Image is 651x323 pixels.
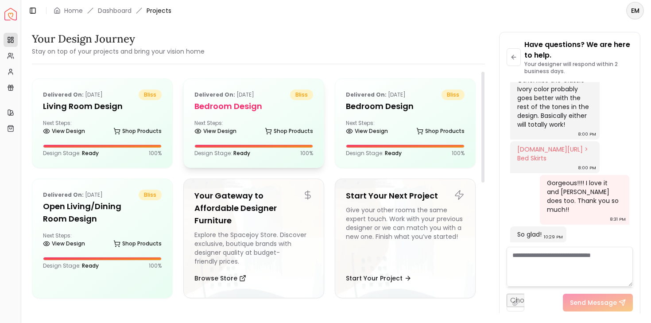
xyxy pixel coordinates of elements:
a: Dashboard [98,6,132,15]
div: Next Steps: [43,120,162,137]
div: Give your other rooms the same expert touch. Work with your previous designer or we can match you... [346,206,465,266]
p: [DATE] [346,90,406,100]
span: bliss [290,90,313,100]
button: EM [626,2,644,19]
p: Have questions? We are here to help. [524,39,633,61]
p: Design Stage: [43,262,99,269]
p: Design Stage: [194,150,250,157]
p: [DATE] [43,90,103,100]
div: 10:29 PM [544,233,563,241]
h5: Living Room design [43,100,162,113]
div: Next Steps: [346,120,465,137]
p: 100 % [300,150,313,157]
h5: Start Your Next Project [346,190,465,202]
h5: Bedroom Design [346,100,465,113]
a: Shop Products [113,125,162,137]
span: Ready [233,149,250,157]
span: bliss [442,90,465,100]
a: View Design [346,125,388,137]
p: 100 % [452,150,465,157]
b: Delivered on: [43,191,84,198]
a: Shop Products [416,125,465,137]
div: 8:31 PM [610,215,626,224]
span: EM [627,3,643,19]
h5: Open Living/Dining Room Design [43,200,162,225]
h5: Bedroom design [194,100,313,113]
div: 8:00 PM [578,163,596,172]
p: 100 % [149,262,162,269]
p: [DATE] [43,190,103,200]
h5: Your Gateway to Affordable Designer Furniture [194,190,313,227]
p: Your designer will respond within 2 business days. [524,61,633,75]
a: View Design [194,125,236,137]
div: Next Steps: [43,232,162,250]
a: View Design [43,237,85,250]
a: [DOMAIN_NAME][URL] > Bed Skirts [517,145,590,163]
div: So glad! [517,230,542,239]
span: Ready [82,262,99,269]
div: Next Steps: [194,120,313,137]
a: Home [64,6,83,15]
a: Spacejoy [4,8,17,20]
b: Delivered on: [194,91,235,98]
span: Projects [147,6,171,15]
nav: breadcrumb [54,6,171,15]
a: Start Your Next ProjectGive your other rooms the same expert touch. Work with your previous desig... [335,179,476,298]
p: 100 % [149,150,162,157]
b: Delivered on: [346,91,387,98]
span: Ready [385,149,402,157]
div: Explore the Spacejoy Store. Discover exclusive, boutique brands with designer quality at budget-f... [194,230,313,266]
small: Stay on top of your projects and bring your vision home [32,47,205,56]
a: Shop Products [265,125,313,137]
div: Gorgeous!!!! I love it and [PERSON_NAME] does too. Thank you so much!! [547,179,620,214]
button: Start Your Project [346,269,411,287]
button: Browse Store [194,269,246,287]
div: 8:00 PM [578,130,596,139]
a: Your Gateway to Affordable Designer FurnitureExplore the Spacejoy Store. Discover exclusive, bout... [183,179,324,298]
span: Ready [82,149,99,157]
span: bliss [139,90,162,100]
b: Delivered on: [43,91,84,98]
p: [DATE] [194,90,254,100]
span: bliss [139,190,162,200]
img: Spacejoy Logo [4,8,17,20]
p: Design Stage: [43,150,99,157]
a: Shop Products [113,237,162,250]
h3: Your Design Journey [32,32,205,46]
a: View Design [43,125,85,137]
p: Design Stage: [346,150,402,157]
